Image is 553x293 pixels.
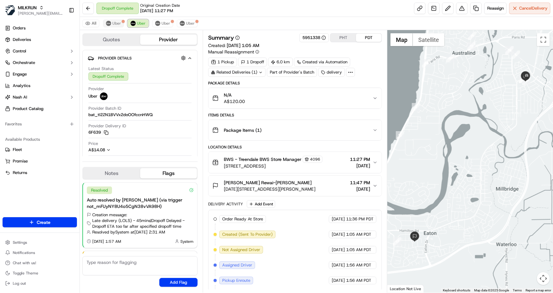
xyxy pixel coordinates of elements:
a: Analytics [3,81,77,91]
h3: Summary [208,35,234,41]
div: Delivery Activity [208,202,243,207]
div: 1 Dropoff [238,58,267,67]
div: 7 [519,75,527,83]
button: Notes [83,168,140,178]
a: Product Catalog [3,104,77,114]
span: Uber [186,21,195,26]
span: Map data ©2025 Google [474,289,509,292]
div: 8 [522,77,531,85]
button: All [82,20,99,27]
span: [DATE] [332,247,345,253]
span: [DATE][STREET_ADDRESS][PERSON_NAME] [224,186,315,192]
button: Promise [3,156,77,166]
span: Uber [112,21,121,26]
span: 11:27 PM [350,156,370,162]
span: Returns [13,170,27,176]
button: See all [99,82,116,89]
button: [PERSON_NAME][EMAIL_ADDRESS][DOMAIN_NAME] [18,11,64,16]
span: [DATE] [57,99,70,104]
span: Package Items ( 1 ) [224,127,261,133]
span: [DATE] 1:57 AM [92,239,121,244]
span: Uber [162,21,170,26]
span: Provider [88,86,104,92]
button: 6F639 [88,130,109,135]
div: Auto resolved by [PERSON_NAME] (via trigger not_mFUyNY8U4o5CgN38vVA98H) [87,197,193,210]
span: Chat with us! [13,260,36,265]
div: 💻 [54,143,59,148]
span: [PERSON_NAME] [20,116,52,121]
span: Created (Sent To Provider) [222,232,273,237]
button: Show satellite imagery [413,33,444,46]
div: Start new chat [29,61,105,67]
img: uber-new-logo.jpeg [155,21,160,26]
button: [PERSON_NAME] Rewai-[PERSON_NAME][DATE][STREET_ADDRESS][PERSON_NAME]11:47 PM[DATE] [208,176,382,196]
button: PDT [356,34,382,42]
div: 10 [505,46,514,54]
span: 11:36 PM PDT [346,216,374,222]
a: Deliveries [3,35,77,45]
span: [PERSON_NAME] Rewai-[PERSON_NAME] [224,179,312,186]
button: Fleet [3,145,77,155]
a: Created via Automation [294,58,350,67]
span: Settings [13,240,27,245]
span: BWS - Treendale BWS Store Manager [224,156,301,162]
img: Ben Goodger [6,110,17,120]
div: 17 [393,237,401,246]
img: uber-new-logo.jpeg [131,21,136,26]
span: Price [88,141,98,146]
span: [DATE] 1:05 AM [227,43,259,48]
span: Late delivery (LOLS) - 45mins | Dropoff Delayed - Dropoff ETA too far after specified dropoff time [92,218,193,229]
span: [DATE] [332,216,345,222]
span: Orchestrate [13,60,35,66]
div: Past conversations [6,83,43,88]
button: Orchestrate [3,58,77,68]
button: Control [3,46,77,56]
button: Settings [3,238,77,247]
button: Uber [103,20,124,27]
a: Open this area in Google Maps (opens a new window) [389,284,410,293]
a: Fleet [5,147,74,153]
button: Start new chat [109,63,116,70]
span: Create [37,219,50,226]
span: [STREET_ADDRESS] [224,163,322,169]
span: Provider Details [98,56,132,61]
button: Reassign [484,3,507,14]
img: uber-new-logo.jpeg [100,92,108,100]
img: 1736555255976-a54dd68f-1ca7-489b-9aae-adbdc363a1c4 [13,116,18,122]
p: Welcome 👋 [6,25,116,36]
div: We're available if you need us! [29,67,88,72]
button: Quotes [83,35,140,45]
span: N/A [224,92,245,98]
div: Available Products [3,134,77,145]
button: 5951338 [302,35,326,41]
span: • [53,99,55,104]
span: Created: [208,42,259,49]
button: Package Items (1) [208,120,382,140]
button: Provider Details [88,53,192,63]
span: • [53,116,55,121]
span: Knowledge Base [13,143,49,149]
button: N/AA$120.00 [208,88,382,108]
span: A$14.08 [88,147,105,153]
span: Reassign [487,5,504,11]
a: 💻API Documentation [51,140,105,152]
div: Package Details [208,81,382,86]
button: Provider [140,35,197,45]
span: at [DATE] 2:31 AM [131,229,165,235]
span: Nash AI [13,94,27,100]
span: Control [13,48,26,54]
span: Product Catalog [13,106,43,112]
a: Returns [5,170,74,176]
button: Nash AI [3,92,77,102]
div: 11 [468,32,476,40]
button: Add Event [247,200,275,208]
div: 15 [396,131,404,139]
a: Orders [3,23,77,33]
div: 📗 [6,143,11,148]
button: Toggle Theme [3,269,77,278]
a: 📗Knowledge Base [4,140,51,152]
span: Pickup Enroute [222,278,250,283]
div: Related Deliveries (1) [208,68,266,77]
span: Notifications [13,250,35,255]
